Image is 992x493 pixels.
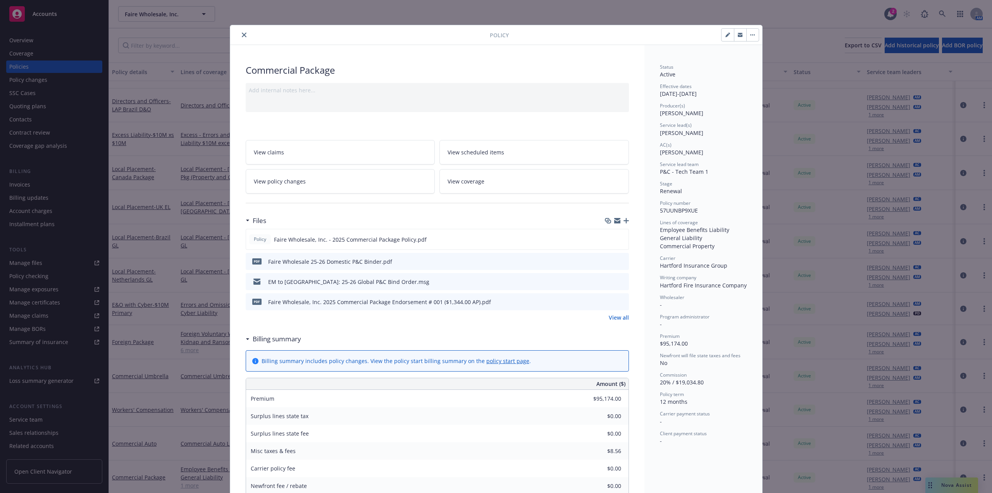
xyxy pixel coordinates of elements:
[575,428,626,439] input: 0.00
[660,149,703,156] span: [PERSON_NAME]
[254,148,284,156] span: View claims
[660,430,707,437] span: Client payment status
[660,200,691,206] span: Policy number
[253,334,301,344] h3: Billing summary
[252,299,262,304] span: pdf
[575,463,626,474] input: 0.00
[660,83,692,90] span: Effective dates
[660,313,710,320] span: Program administrator
[249,86,626,94] div: Add internal notes here...
[575,480,626,492] input: 0.00
[660,301,662,308] span: -
[660,226,747,234] div: Employee Benefits Liability
[660,352,741,359] span: Newfront will file state taxes and fees
[660,359,667,367] span: No
[618,235,625,244] button: preview file
[660,180,672,187] span: Stage
[606,278,613,286] button: download file
[660,294,684,301] span: Wholesaler
[246,334,301,344] div: Billing summary
[660,71,675,78] span: Active
[660,379,704,386] span: 20% / $19,034.80
[252,258,262,264] span: pdf
[660,282,747,289] span: Hartford Fire Insurance Company
[660,129,703,137] span: [PERSON_NAME]
[660,83,747,98] div: [DATE] - [DATE]
[660,234,747,242] div: General Liability
[251,482,307,490] span: Newfront fee / rebate
[660,64,673,70] span: Status
[596,380,625,388] span: Amount ($)
[274,235,427,244] span: Faire Wholesale, Inc. - 2025 Commercial Package Policy.pdf
[252,236,268,243] span: Policy
[660,122,692,128] span: Service lead(s)
[660,102,685,109] span: Producer(s)
[660,219,698,226] span: Lines of coverage
[606,258,613,266] button: download file
[660,418,662,425] span: -
[246,169,435,194] a: View policy changes
[609,313,629,322] a: View all
[660,187,682,195] span: Renewal
[575,445,626,457] input: 0.00
[439,140,629,164] a: View scheduled items
[575,393,626,405] input: 0.00
[253,216,266,226] h3: Files
[251,465,295,472] span: Carrier policy fee
[239,30,249,40] button: close
[251,412,308,420] span: Surplus lines state tax
[660,255,675,261] span: Carrier
[448,177,484,185] span: View coverage
[660,398,687,405] span: 12 months
[251,395,274,402] span: Premium
[490,31,509,39] span: Policy
[619,258,626,266] button: preview file
[246,64,629,77] div: Commercial Package
[660,391,684,398] span: Policy term
[251,447,296,455] span: Misc taxes & fees
[268,258,392,266] div: Faire Wholesale 25-26 Domestic P&C Binder.pdf
[660,410,710,417] span: Carrier payment status
[268,278,429,286] div: EM to [GEOGRAPHIC_DATA]: 25-26 Global P&C Bind Order.msg
[246,216,266,226] div: Files
[439,169,629,194] a: View coverage
[660,320,662,328] span: -
[660,109,703,117] span: [PERSON_NAME]
[606,235,612,244] button: download file
[660,161,699,168] span: Service lead team
[246,140,435,164] a: View claims
[660,333,680,339] span: Premium
[660,262,727,269] span: Hartford Insurance Group
[660,340,688,347] span: $95,174.00
[619,278,626,286] button: preview file
[448,148,504,156] span: View scheduled items
[619,298,626,306] button: preview file
[660,168,708,175] span: P&C - Tech Team 1
[660,437,662,445] span: -
[660,242,747,250] div: Commercial Property
[262,357,531,365] div: Billing summary includes policy changes. View the policy start billing summary on the .
[575,410,626,422] input: 0.00
[486,357,529,365] a: policy start page
[660,274,696,281] span: Writing company
[268,298,491,306] div: Faire Wholesale, Inc. 2025 Commercial Package Endorsement # 001 ($1,344.00 AP).pdf
[606,298,613,306] button: download file
[251,430,309,437] span: Surplus lines state fee
[660,372,687,378] span: Commission
[254,177,306,185] span: View policy changes
[660,207,698,214] span: 57UUNBP9XUE
[660,142,672,148] span: AC(s)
